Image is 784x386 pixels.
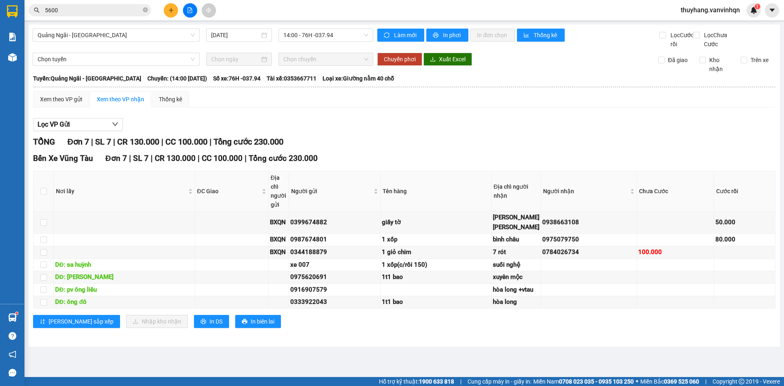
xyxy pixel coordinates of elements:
[91,137,93,147] span: |
[750,7,757,14] img: icon-new-feature
[211,31,260,40] input: 12/09/2025
[147,74,207,83] span: Chuyến: (14:00 [DATE])
[290,260,379,270] div: xe 007
[129,154,131,163] span: |
[211,55,260,64] input: Chọn ngày
[290,235,379,245] div: 0987674801
[439,55,465,64] span: Xuất Excel
[493,213,539,232] div: [PERSON_NAME] [PERSON_NAME]
[38,53,195,65] span: Chọn tuyến
[291,187,372,196] span: Người gửi
[34,7,40,13] span: search
[270,218,287,228] div: BXQN
[55,260,194,270] div: DĐ: sa huỳnh
[377,53,422,66] button: Chuyển phơi
[638,248,713,257] div: 100.000
[249,154,318,163] span: Tổng cước 230.000
[165,137,207,147] span: CC 100.000
[290,218,379,228] div: 0399674882
[714,171,775,212] th: Cước rồi
[183,3,197,18] button: file-add
[126,315,188,328] button: downloadNhập kho nhận
[533,377,634,386] span: Miền Nam
[379,377,454,386] span: Hỗ trợ kỹ thuật:
[755,4,760,9] sup: 1
[213,74,261,83] span: Số xe: 76H -037.94
[534,31,558,40] span: Thống kê
[200,319,206,325] span: printer
[113,137,115,147] span: |
[95,137,111,147] span: SL 7
[55,285,194,295] div: DĐ: pv ông liếu
[105,154,127,163] span: Đơn 7
[674,5,746,15] span: thuyhang.vanvinhqn
[667,31,695,49] span: Lọc Cước rồi
[739,379,744,384] span: copyright
[33,118,123,131] button: Lọc VP Gửi
[756,4,759,9] span: 1
[49,317,114,326] span: [PERSON_NAME] sắp xếp
[493,272,539,282] div: xuyên mộc
[117,137,159,147] span: CR 130.000
[517,29,565,42] button: bar-chartThống kê
[202,154,243,163] span: CC 100.000
[381,171,492,212] th: Tên hàng
[8,313,17,322] img: warehouse-icon
[523,32,530,39] span: bar-chart
[267,74,316,83] span: Tài xế: 0353667711
[194,315,229,328] button: printerIn DS
[55,272,194,282] div: DĐ: [PERSON_NAME]
[701,31,743,49] span: Lọc Chưa Cước
[133,154,149,163] span: SL 7
[542,218,635,228] div: 0938663108
[143,7,148,12] span: close-circle
[290,272,379,282] div: 0975620691
[493,260,539,270] div: suối nghệ
[493,285,539,295] div: hòa long +vtau
[382,260,490,270] div: 1 xốp(c/rồi 150)
[40,95,82,104] div: Xem theo VP gửi
[55,297,194,307] div: DĐ: ông đô
[202,3,216,18] button: aim
[38,29,195,41] span: Quảng Ngãi - Vũng Tàu
[40,319,45,325] span: sort-ascending
[271,173,287,209] div: Địa chỉ người gửi
[9,332,16,340] span: question-circle
[468,377,531,386] span: Cung cấp máy in - giấy in:
[493,297,539,307] div: hòa long
[494,182,539,200] div: Địa chỉ người nhận
[290,285,379,295] div: 0916907579
[636,380,638,383] span: ⚪️
[559,378,634,385] strong: 0708 023 035 - 0935 103 250
[493,235,539,245] div: bình châu
[419,378,454,385] strong: 1900 633 818
[112,121,118,127] span: down
[8,33,17,41] img: solution-icon
[323,74,394,83] span: Loại xe: Giường nằm 40 chỗ
[209,317,223,326] span: In DS
[665,56,691,65] span: Đã giao
[768,7,776,14] span: caret-down
[155,154,196,163] span: CR 130.000
[33,75,141,82] b: Tuyến: Quảng Ngãi - [GEOGRAPHIC_DATA]
[206,7,212,13] span: aim
[377,29,424,42] button: syncLàm mới
[197,187,260,196] span: ĐC Giao
[235,315,281,328] button: printerIn biên lai
[187,7,193,13] span: file-add
[664,378,699,385] strong: 0369 525 060
[8,53,17,62] img: warehouse-icon
[747,56,772,65] span: Trên xe
[9,369,16,377] span: message
[382,218,490,228] div: giấy tờ
[214,137,283,147] span: Tổng cước 230.000
[209,137,212,147] span: |
[161,137,163,147] span: |
[242,319,247,325] span: printer
[443,31,462,40] span: In phơi
[245,154,247,163] span: |
[168,7,174,13] span: plus
[283,29,368,41] span: 14:00 - 76H -037.94
[143,7,148,14] span: close-circle
[45,6,141,15] input: Tìm tên, số ĐT hoặc mã đơn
